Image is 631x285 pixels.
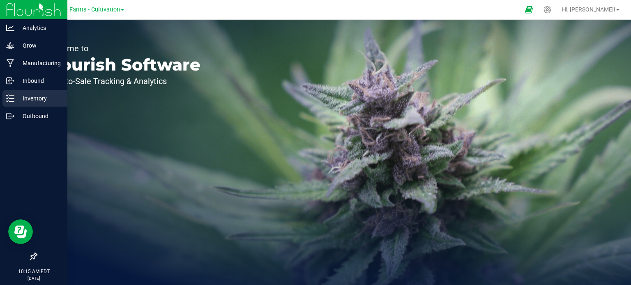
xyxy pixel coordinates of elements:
[520,2,538,18] span: Open Ecommerce Menu
[6,59,14,67] inline-svg: Manufacturing
[562,6,615,13] span: Hi, [PERSON_NAME]!
[44,57,200,73] p: Flourish Software
[6,24,14,32] inline-svg: Analytics
[14,41,64,50] p: Grow
[6,77,14,85] inline-svg: Inbound
[14,93,64,103] p: Inventory
[44,6,120,13] span: Sapphire Farms - Cultivation
[6,112,14,120] inline-svg: Outbound
[14,76,64,86] p: Inbound
[44,77,200,85] p: Seed-to-Sale Tracking & Analytics
[14,58,64,68] p: Manufacturing
[8,219,33,244] iframe: Resource center
[6,94,14,103] inline-svg: Inventory
[4,275,64,281] p: [DATE]
[6,41,14,50] inline-svg: Grow
[14,23,64,33] p: Analytics
[542,6,553,14] div: Manage settings
[14,111,64,121] p: Outbound
[4,268,64,275] p: 10:15 AM EDT
[44,44,200,52] p: Welcome to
